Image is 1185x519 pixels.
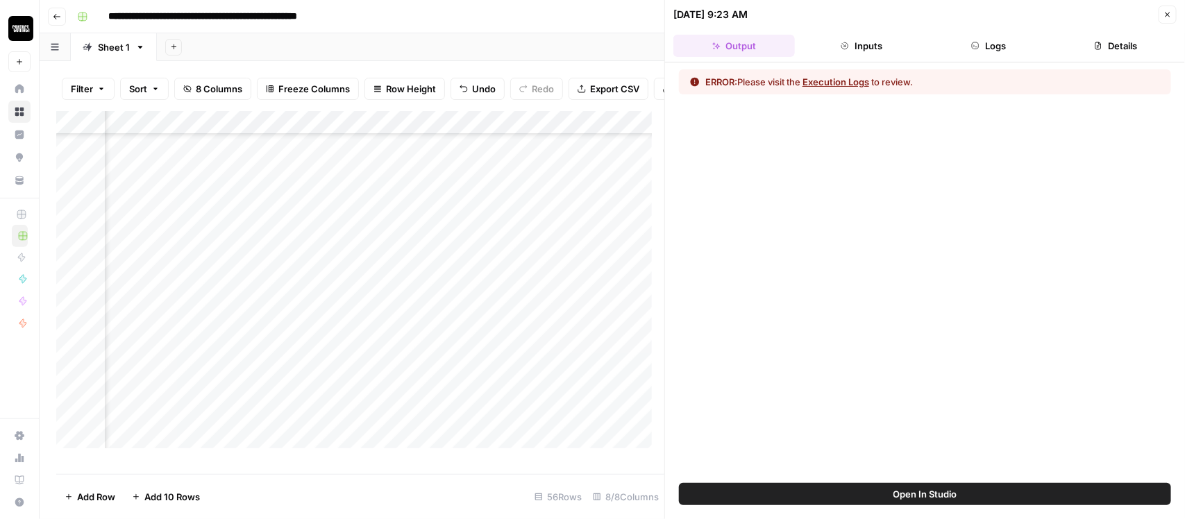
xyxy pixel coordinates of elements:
[928,35,1050,57] button: Logs
[705,76,737,87] span: ERROR:
[8,16,33,41] img: Contact Studios Logo
[8,169,31,192] a: Your Data
[257,78,359,100] button: Freeze Columns
[529,486,587,508] div: 56 Rows
[802,75,869,89] button: Execution Logs
[8,425,31,447] a: Settings
[77,490,115,504] span: Add Row
[532,82,554,96] span: Redo
[679,483,1171,505] button: Open In Studio
[673,8,748,22] div: [DATE] 9:23 AM
[800,35,922,57] button: Inputs
[8,447,31,469] a: Usage
[590,82,639,96] span: Export CSV
[587,486,664,508] div: 8/8 Columns
[8,469,31,491] a: Learning Hub
[510,78,563,100] button: Redo
[8,101,31,123] a: Browse
[8,124,31,146] a: Insights
[71,33,157,61] a: Sheet 1
[196,82,242,96] span: 8 Columns
[386,82,436,96] span: Row Height
[129,82,147,96] span: Sort
[893,487,957,501] span: Open In Studio
[1055,35,1177,57] button: Details
[8,491,31,513] button: Help + Support
[8,11,31,46] button: Workspace: Contact Studios
[364,78,445,100] button: Row Height
[451,78,505,100] button: Undo
[8,78,31,100] a: Home
[8,146,31,169] a: Opportunities
[278,82,350,96] span: Freeze Columns
[705,75,913,89] div: Please visit the to review.
[673,35,795,57] button: Output
[71,82,93,96] span: Filter
[174,78,251,100] button: 8 Columns
[120,78,169,100] button: Sort
[98,40,130,54] div: Sheet 1
[144,490,200,504] span: Add 10 Rows
[472,82,496,96] span: Undo
[56,486,124,508] button: Add Row
[62,78,115,100] button: Filter
[124,486,208,508] button: Add 10 Rows
[569,78,648,100] button: Export CSV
